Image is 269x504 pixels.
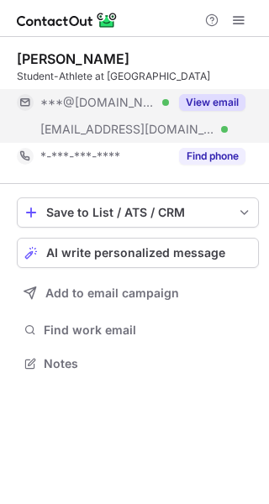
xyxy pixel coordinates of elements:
[179,148,245,165] button: Reveal Button
[45,286,179,300] span: Add to email campaign
[17,352,259,375] button: Notes
[17,10,118,30] img: ContactOut v5.3.10
[40,122,215,137] span: [EMAIL_ADDRESS][DOMAIN_NAME]
[17,278,259,308] button: Add to email campaign
[46,206,229,219] div: Save to List / ATS / CRM
[46,246,225,260] span: AI write personalized message
[44,323,252,338] span: Find work email
[17,197,259,228] button: save-profile-one-click
[179,94,245,111] button: Reveal Button
[44,356,252,371] span: Notes
[17,69,259,84] div: Student-Athlete at [GEOGRAPHIC_DATA]
[40,95,156,110] span: ***@[DOMAIN_NAME]
[17,238,259,268] button: AI write personalized message
[17,318,259,342] button: Find work email
[17,50,129,67] div: [PERSON_NAME]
